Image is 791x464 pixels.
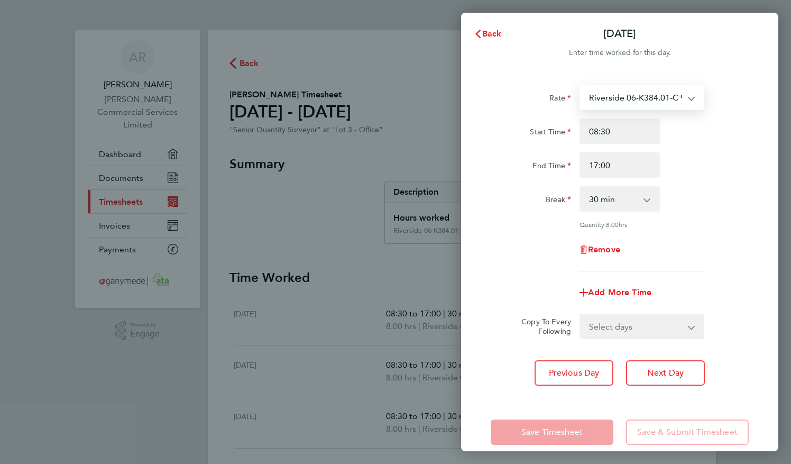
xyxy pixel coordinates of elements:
[588,244,620,254] span: Remove
[463,23,512,44] button: Back
[546,195,571,207] label: Break
[588,287,651,297] span: Add More Time
[580,152,660,178] input: E.g. 18:00
[626,360,705,386] button: Next Day
[535,360,613,386] button: Previous Day
[482,29,502,39] span: Back
[603,26,636,41] p: [DATE]
[549,93,571,106] label: Rate
[606,220,619,229] span: 8.00
[647,368,684,378] span: Next Day
[580,245,620,254] button: Remove
[580,119,660,144] input: E.g. 08:00
[513,317,571,336] label: Copy To Every Following
[580,288,651,297] button: Add More Time
[461,47,778,59] div: Enter time worked for this day.
[549,368,600,378] span: Previous Day
[530,127,571,140] label: Start Time
[580,220,704,229] div: Quantity: hrs
[532,161,571,174] label: End Time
